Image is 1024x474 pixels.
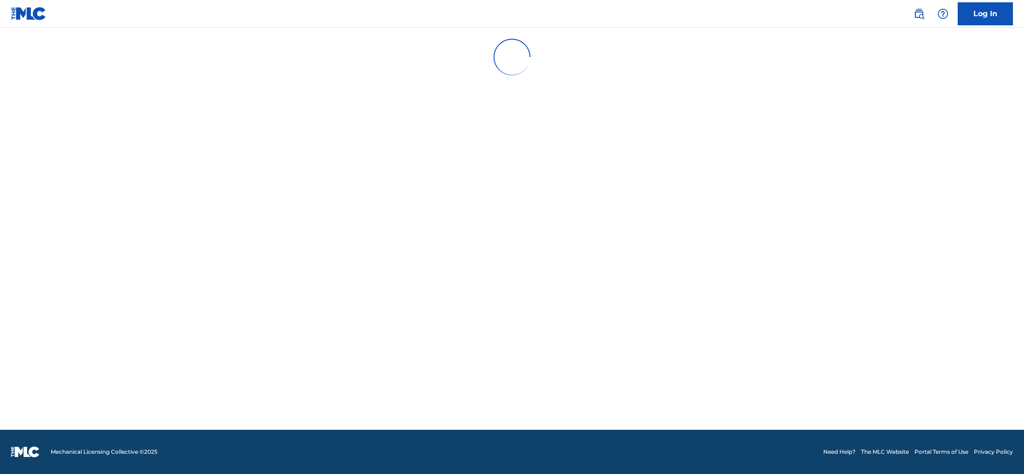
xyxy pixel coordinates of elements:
[974,448,1013,456] a: Privacy Policy
[51,448,157,456] span: Mechanical Licensing Collective © 2025
[910,5,928,23] a: Public Search
[823,448,855,456] a: Need Help?
[861,448,909,456] a: The MLC Website
[934,5,952,23] div: Help
[11,7,47,20] img: MLC Logo
[11,446,40,457] img: logo
[958,2,1013,25] a: Log In
[914,448,968,456] a: Portal Terms of Use
[937,8,948,19] img: help
[494,39,530,76] img: preloader
[913,8,925,19] img: search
